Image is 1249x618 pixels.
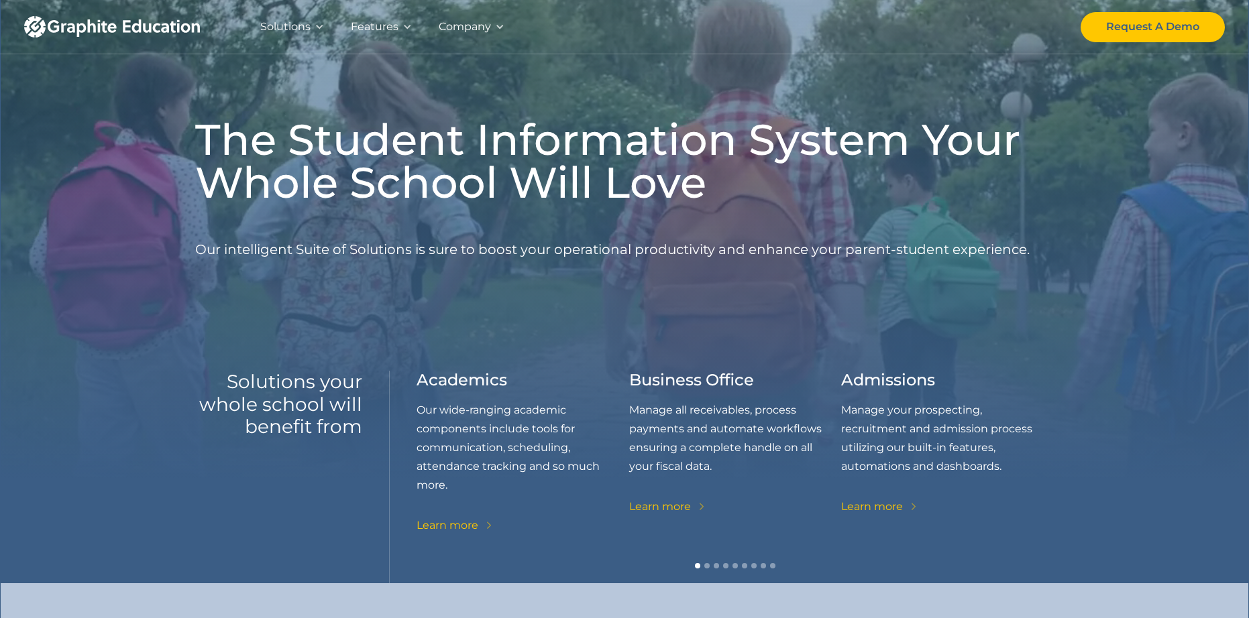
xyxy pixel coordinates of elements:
p: Our wide-ranging academic components include tools for communication, scheduling, attendance trac... [417,401,629,495]
div: Solutions [260,17,311,36]
div: Learn more [841,497,903,516]
a: Request A Demo [1081,12,1225,42]
p: Manage all receivables, process payments and automate workflows ensuring a complete handle on all... [629,401,842,476]
div: Learn more [629,497,691,516]
h3: Development [1054,371,1166,390]
div: Show slide 9 of 9 [770,563,775,568]
div: Features [351,17,398,36]
div: Learn more [417,516,478,535]
h3: Business Office [629,371,754,390]
div: carousel [417,371,1054,583]
div: Show slide 3 of 9 [714,563,719,568]
h3: Academics [417,371,507,390]
div: Show slide 1 of 9 [695,563,700,568]
h1: The Student Information System Your Whole School Will Love [195,118,1054,204]
p: Manage your prospecting, recruitment and admission process utilizing our built-in features, autom... [841,401,1054,476]
div: Show slide 5 of 9 [732,563,738,568]
a: Learn more [417,516,494,535]
div: 1 of 9 [417,371,629,535]
div: 3 of 9 [841,371,1054,535]
div: Company [439,17,491,36]
div: Show slide 8 of 9 [761,563,766,568]
div: Show slide 2 of 9 [704,563,710,568]
div: Show slide 6 of 9 [742,563,747,568]
h3: Admissions [841,371,935,390]
div: Learn more [1054,497,1116,516]
div: Request A Demo [1106,17,1199,36]
p: Our intelligent Suite of Solutions is sure to boost your operational productivity and enhance you... [195,214,1030,285]
h2: Solutions your whole school will benefit from [195,371,362,438]
div: 2 of 9 [629,371,842,535]
div: Show slide 7 of 9 [751,563,757,568]
div: Show slide 4 of 9 [723,563,728,568]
